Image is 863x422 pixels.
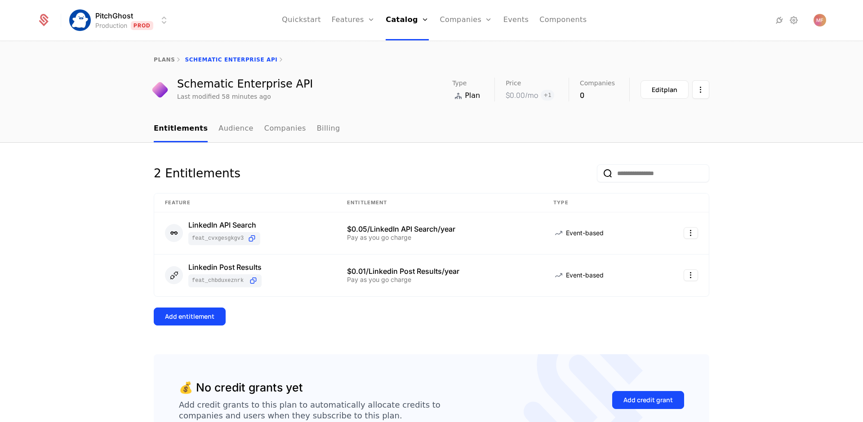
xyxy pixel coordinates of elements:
[566,271,604,280] span: Event-based
[72,10,170,30] button: Select environment
[347,234,532,241] div: Pay as you go charge
[264,116,306,142] a: Companies
[543,193,653,212] th: Type
[95,10,133,21] span: PitchGhost
[179,379,303,396] div: 💰 No credit grants yet
[684,269,698,281] button: Select action
[347,225,532,233] div: $0.05/LinkedIn API Search/year
[317,116,340,142] a: Billing
[652,85,677,94] div: Edit plan
[154,116,709,142] nav: Main
[154,193,336,212] th: Feature
[154,308,226,325] button: Add entitlement
[541,90,554,101] span: + 1
[192,277,245,284] span: feat_chbduxeznRk
[452,80,467,86] span: Type
[192,235,244,242] span: feat_cVxgeSGkgv3
[95,21,127,30] div: Production
[131,21,154,30] span: Prod
[347,268,532,275] div: $0.01/Linkedin Post Results/year
[506,80,521,86] span: Price
[814,14,826,26] img: Marc Frankel
[580,90,615,101] div: 0
[69,9,91,31] img: PitchGhost
[165,312,214,321] div: Add entitlement
[188,264,262,271] div: Linkedin Post Results
[788,15,799,26] a: Settings
[179,400,440,421] div: Add credit grants to this plan to automatically allocate credits to companies and users when they...
[612,391,684,409] button: Add credit grant
[623,396,673,404] div: Add credit grant
[177,92,271,101] div: Last modified 58 minutes ago
[684,227,698,239] button: Select action
[814,14,826,26] button: Open user button
[641,80,689,99] button: Editplan
[692,80,709,99] button: Select action
[506,90,538,101] div: $0.00 /mo
[154,57,175,63] a: plans
[177,79,313,89] div: Schematic Enterprise API
[154,116,208,142] a: Entitlements
[774,15,785,26] a: Integrations
[465,90,480,101] span: Plan
[580,80,615,86] span: Companies
[218,116,254,142] a: Audience
[347,277,532,283] div: Pay as you go charge
[566,229,604,237] span: Event-based
[336,193,543,212] th: Entitlement
[154,116,340,142] ul: Choose Sub Page
[188,221,260,229] div: LinkedIn API Search
[154,164,240,182] div: 2 Entitlements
